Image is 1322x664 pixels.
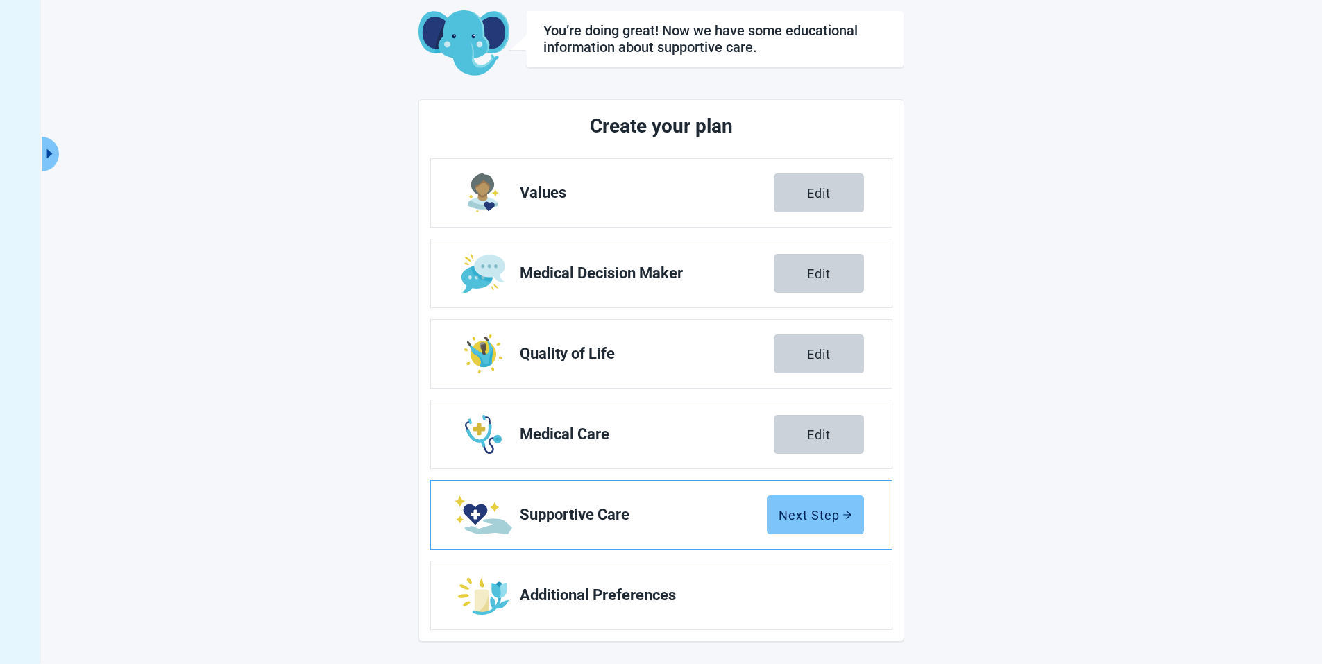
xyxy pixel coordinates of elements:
button: Edit [774,254,864,293]
span: Values [520,185,774,201]
a: Edit Medical Care section [431,400,892,468]
div: Edit [807,186,831,200]
div: Edit [807,266,831,280]
div: Next Step [779,508,852,522]
span: caret-right [43,147,56,160]
div: Edit [807,347,831,361]
a: Edit Supportive Care section [431,481,892,549]
button: Expand menu [42,137,59,171]
h2: Create your plan [482,111,840,142]
span: Medical Decision Maker [520,265,774,282]
h1: You’re doing great! Now we have some educational information about supportive care. [543,22,887,56]
a: Edit Quality of Life section [431,320,892,388]
button: Edit [774,173,864,212]
button: Edit [774,334,864,373]
span: Additional Preferences [520,587,853,604]
div: Edit [807,427,831,441]
span: Medical Care [520,426,774,443]
a: Edit Medical Decision Maker section [431,239,892,307]
a: Edit Additional Preferences section [431,561,892,629]
span: Supportive Care [520,506,767,523]
span: arrow-right [842,510,852,520]
button: Edit [774,415,864,454]
span: Quality of Life [520,346,774,362]
img: Koda Elephant [418,10,509,77]
main: Main content [280,10,1043,642]
a: Edit Values section [431,159,892,227]
button: Next Steparrow-right [767,495,864,534]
